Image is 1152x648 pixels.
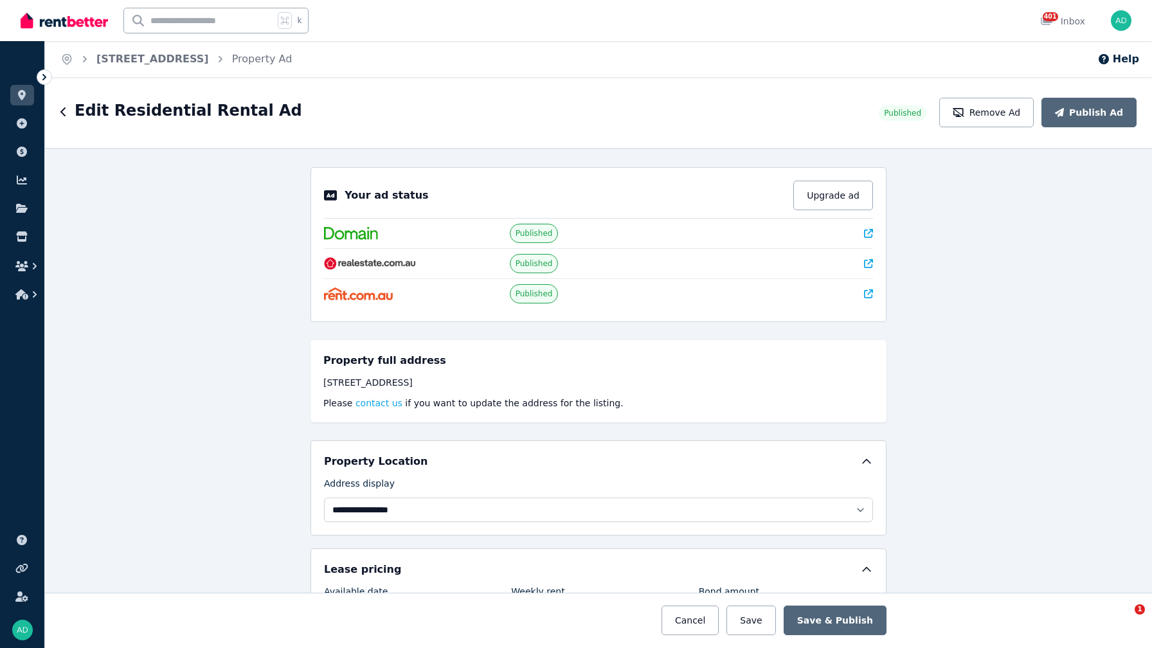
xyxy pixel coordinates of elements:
[324,257,416,270] img: RealEstate.com.au
[784,606,887,635] button: Save & Publish
[516,258,553,269] span: Published
[516,228,553,239] span: Published
[1040,15,1085,28] div: Inbox
[96,53,209,65] a: [STREET_ADDRESS]
[324,477,395,495] label: Address display
[324,227,378,240] img: Domain.com.au
[793,181,873,210] button: Upgrade ad
[12,620,33,640] img: Thi Thu Hanh Dang
[884,108,921,118] span: Published
[21,11,108,30] img: RentBetter
[324,562,401,577] h5: Lease pricing
[297,15,301,26] span: k
[232,53,292,65] a: Property Ad
[1097,51,1139,67] button: Help
[511,585,564,603] label: Weekly rent
[1041,98,1137,127] button: Publish Ad
[75,100,302,121] h1: Edit Residential Rental Ad
[355,397,402,410] button: contact us
[323,376,874,389] div: [STREET_ADDRESS]
[345,188,428,203] p: Your ad status
[1111,10,1131,31] img: Thi Thu Hanh Dang
[323,353,446,368] h5: Property full address
[661,606,719,635] button: Cancel
[726,606,775,635] button: Save
[323,397,874,410] p: Please if you want to update the address for the listing.
[45,41,307,77] nav: Breadcrumb
[324,585,388,603] label: Available date
[324,287,393,300] img: Rent.com.au
[1135,604,1145,615] span: 1
[516,289,553,299] span: Published
[324,454,428,469] h5: Property Location
[939,98,1034,127] button: Remove Ad
[1043,12,1058,21] span: 401
[1108,604,1139,635] iframe: Intercom live chat
[699,585,759,603] label: Bond amount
